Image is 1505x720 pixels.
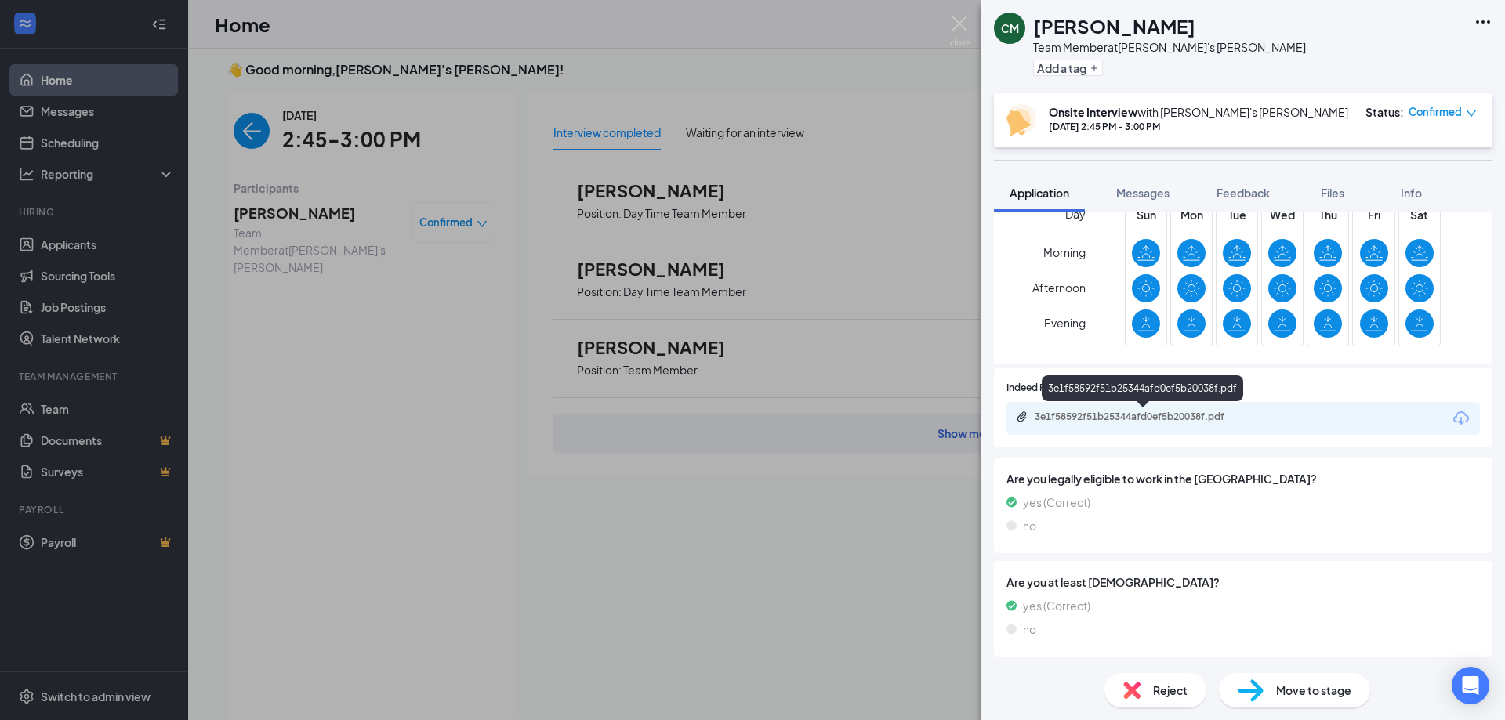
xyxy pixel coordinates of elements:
span: Feedback [1217,186,1270,200]
div: Status : [1365,104,1404,120]
svg: Paperclip [1016,411,1028,423]
div: CM [1001,20,1019,36]
div: 3e1f58592f51b25344afd0ef5b20038f.pdf [1042,375,1243,401]
span: Wed [1268,206,1296,223]
span: Afternoon [1032,273,1086,302]
span: Indeed Resume [1006,381,1075,396]
span: Sat [1405,206,1434,223]
span: Move to stage [1276,682,1351,699]
span: Are you legally eligible to work in the [GEOGRAPHIC_DATA]? [1006,470,1480,487]
span: Reject [1153,682,1188,699]
span: Messages [1116,186,1170,200]
div: 3e1f58592f51b25344afd0ef5b20038f.pdf [1035,411,1254,423]
span: no [1023,517,1036,534]
h1: [PERSON_NAME] [1033,13,1195,39]
span: down [1466,108,1477,119]
span: no [1023,621,1036,638]
div: [DATE] 2:45 PM - 3:00 PM [1049,120,1348,133]
span: yes (Correct) [1023,597,1090,614]
div: Team Member at [PERSON_NAME]'s [PERSON_NAME] [1033,39,1306,55]
span: Files [1321,186,1344,200]
span: yes (Correct) [1023,494,1090,511]
span: Evening [1044,309,1086,337]
b: Onsite Interview [1049,105,1137,119]
span: Info [1401,186,1422,200]
svg: Download [1452,409,1471,428]
span: Morning [1043,238,1086,266]
button: PlusAdd a tag [1033,60,1103,76]
span: Fri [1360,206,1388,223]
span: Mon [1177,206,1206,223]
span: Tue [1223,206,1251,223]
span: Confirmed [1409,104,1462,120]
svg: Ellipses [1474,13,1492,31]
span: Day [1065,205,1086,223]
span: Are you at least [DEMOGRAPHIC_DATA]? [1006,573,1480,591]
span: Application [1010,186,1069,200]
span: Thu [1314,206,1342,223]
svg: Plus [1090,63,1099,73]
span: Sun [1132,206,1160,223]
a: Paperclip3e1f58592f51b25344afd0ef5b20038f.pdf [1016,411,1270,425]
div: Open Intercom Messenger [1452,667,1489,704]
div: with [PERSON_NAME]'s [PERSON_NAME] [1049,104,1348,120]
